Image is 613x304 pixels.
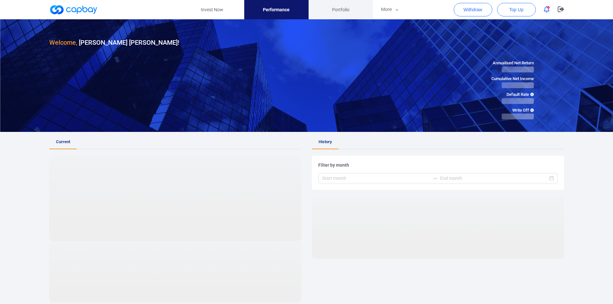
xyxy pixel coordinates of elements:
[332,6,349,13] span: Portfolio
[454,3,492,16] button: Withdraw
[491,76,534,82] span: Cumulative Net Income
[49,37,179,48] h3: [PERSON_NAME] [PERSON_NAME] !
[432,176,438,181] span: swap-right
[322,175,430,182] input: Start month
[56,139,70,144] span: Current
[318,162,558,168] h5: Filter by month
[491,91,534,98] span: Default Rate
[440,175,548,182] input: End month
[319,139,332,144] span: History
[491,107,534,114] span: Write Off
[263,6,290,13] span: Performance
[432,176,438,181] span: to
[497,3,536,16] button: Top Up
[49,39,77,46] span: Welcome,
[509,6,523,13] span: Top Up
[491,60,534,67] span: Annualised Net Return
